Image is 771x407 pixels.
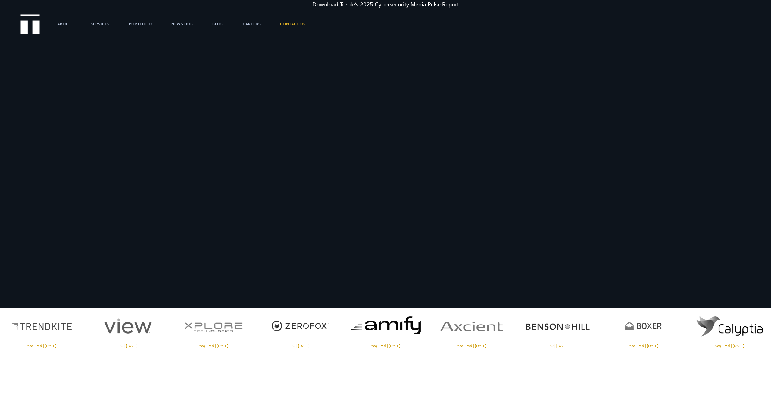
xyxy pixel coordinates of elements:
[86,308,169,344] img: View logo
[172,308,255,348] a: Visit the XPlore website
[602,308,685,344] img: Boxer logo
[172,344,255,348] span: Acquired | [DATE]
[258,308,341,348] a: Visit the ZeroFox website
[172,308,255,344] img: XPlore logo
[57,15,71,33] a: About
[86,308,169,348] a: Visit the View website
[430,308,513,344] img: Axcient logo
[258,344,341,348] span: IPO | [DATE]
[430,308,513,348] a: Visit the Axcient website
[21,14,40,34] img: Treble logo
[171,15,193,33] a: News Hub
[430,344,513,348] span: Acquired | [DATE]
[280,15,306,33] a: Contact Us
[91,15,110,33] a: Services
[344,308,427,348] a: Visit the website
[243,15,261,33] a: Careers
[212,15,223,33] a: Blog
[129,15,152,33] a: Portfolio
[516,344,599,348] span: IPO | [DATE]
[86,344,169,348] span: IPO | [DATE]
[688,344,771,348] span: Acquired | [DATE]
[516,308,599,344] img: Benson Hill logo
[688,308,771,348] a: Visit the website
[344,344,427,348] span: Acquired | [DATE]
[602,308,685,348] a: Visit the Boxer website
[258,308,341,344] img: ZeroFox logo
[602,344,685,348] span: Acquired | [DATE]
[516,308,599,348] a: Visit the Benson Hill website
